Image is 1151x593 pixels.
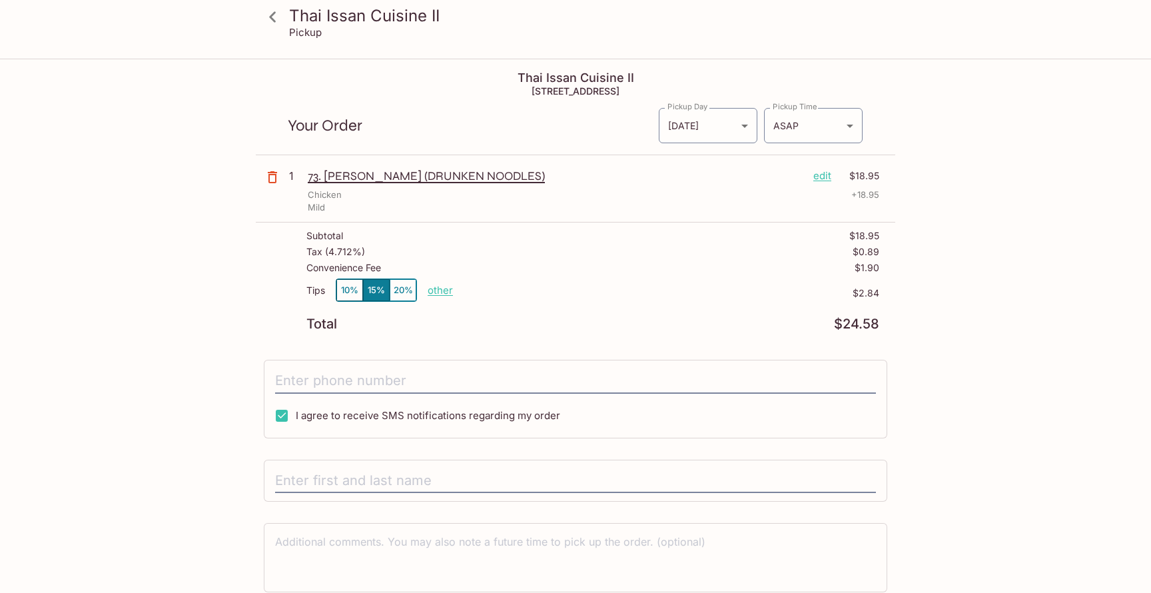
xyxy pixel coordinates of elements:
p: $2.84 [453,288,879,298]
p: $1.90 [855,263,879,273]
h4: Thai Issan Cuisine II [256,71,895,85]
p: Tax ( 4.712% ) [306,247,365,257]
p: Convenience Fee [306,263,381,273]
span: I agree to receive SMS notifications regarding my order [296,409,560,422]
input: Enter phone number [275,368,876,394]
button: 10% [336,279,363,301]
p: Tips [306,285,325,296]
label: Pickup Day [667,101,707,112]
p: edit [813,169,831,183]
label: Pickup Time [773,101,817,112]
p: Your Order [288,119,658,132]
p: Chicken [308,189,342,201]
p: Subtotal [306,231,343,241]
div: ASAP [764,108,863,143]
p: $0.89 [853,247,879,257]
p: Mild [308,201,325,214]
p: + 18.95 [851,189,879,201]
button: 15% [363,279,390,301]
div: [DATE] [659,108,757,143]
button: 20% [390,279,416,301]
h3: Thai Issan Cuisine II [289,5,885,26]
p: Pickup [289,26,322,39]
h5: [STREET_ADDRESS] [256,85,895,97]
input: Enter first and last name [275,468,876,494]
p: Total [306,318,337,330]
p: $24.58 [834,318,879,330]
p: $18.95 [839,169,879,183]
p: $18.95 [849,231,879,241]
p: 1 [289,169,302,183]
button: other [428,284,453,296]
p: 73. [PERSON_NAME] (DRUNKEN NOODLES) [308,169,803,183]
